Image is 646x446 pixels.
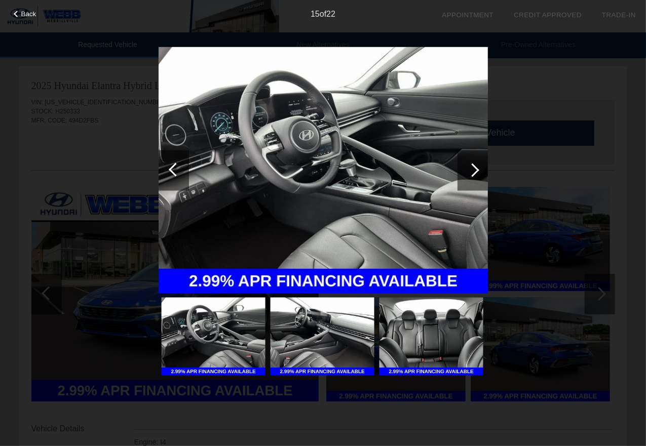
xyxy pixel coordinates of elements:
[326,10,335,18] span: 22
[21,10,36,18] span: Back
[270,298,374,376] img: 644d6390-39a9-4a11-bd84-bccc8d4e391f.jpg
[379,298,483,376] img: 30ce3e1a-5eeb-491f-89fd-11f5db79b502.jpg
[159,47,488,294] img: 3fa305ba-7ebc-4c45-a879-ba68f0fb6b56.jpg
[311,10,320,18] span: 15
[161,298,265,376] img: 3fa305ba-7ebc-4c45-a879-ba68f0fb6b56.jpg
[442,11,493,19] a: Appointment
[514,11,582,19] a: Credit Approved
[602,11,636,19] a: Trade-In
